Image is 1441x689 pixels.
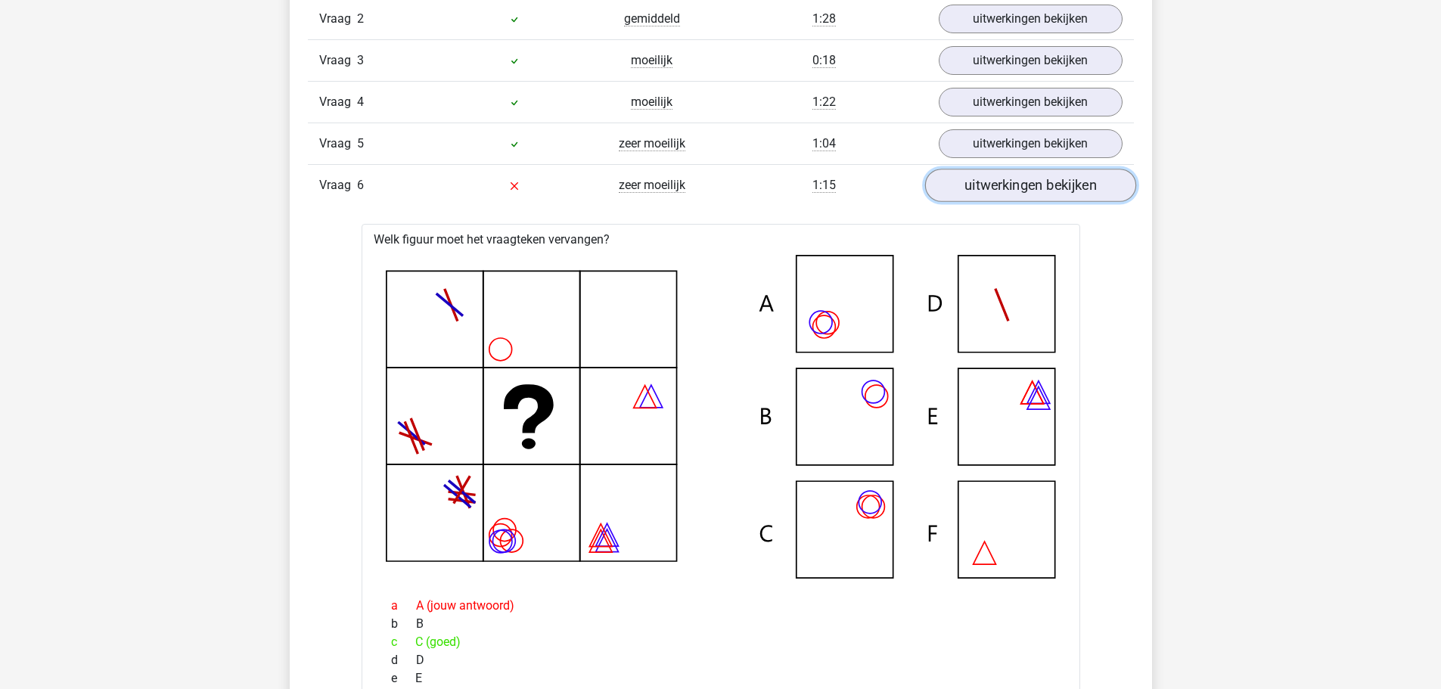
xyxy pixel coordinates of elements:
span: d [391,651,416,669]
a: uitwerkingen bekijken [939,46,1123,75]
div: C (goed) [380,633,1062,651]
a: uitwerkingen bekijken [939,129,1123,158]
span: moeilijk [631,95,672,110]
span: 1:04 [812,136,836,151]
span: 1:22 [812,95,836,110]
span: e [391,669,415,687]
span: 2 [357,11,364,26]
a: uitwerkingen bekijken [939,88,1123,116]
span: 0:18 [812,53,836,68]
span: 1:28 [812,11,836,26]
a: uitwerkingen bekijken [924,169,1135,202]
span: Vraag [319,135,357,153]
span: Vraag [319,10,357,28]
span: Vraag [319,93,357,111]
span: 6 [357,178,364,192]
span: zeer moeilijk [619,178,685,193]
span: zeer moeilijk [619,136,685,151]
span: 3 [357,53,364,67]
a: uitwerkingen bekijken [939,5,1123,33]
div: E [380,669,1062,687]
span: c [391,633,415,651]
span: 1:15 [812,178,836,193]
span: moeilijk [631,53,672,68]
span: Vraag [319,51,357,70]
span: Vraag [319,176,357,194]
span: 4 [357,95,364,109]
span: 5 [357,136,364,151]
div: B [380,615,1062,633]
div: D [380,651,1062,669]
span: a [391,597,416,615]
div: A (jouw antwoord) [380,597,1062,615]
span: gemiddeld [624,11,680,26]
span: b [391,615,416,633]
